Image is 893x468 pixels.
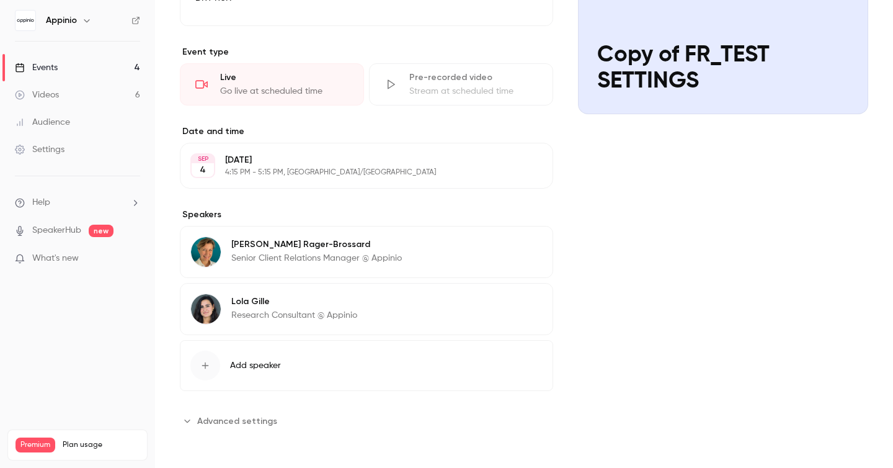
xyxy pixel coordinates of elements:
p: Lola Gille [231,295,357,308]
p: Senior Client Relations Manager @ Appinio [231,252,402,264]
span: new [89,225,113,237]
label: Date and time [180,125,553,138]
div: Pre-recorded video [409,71,538,84]
img: Appinio [16,11,35,30]
button: Add speaker [180,340,553,391]
span: Plan usage [63,440,140,450]
div: Lola GilleLola GilleResearch Consultant @ Appinio [180,283,553,335]
h6: Appinio [46,14,77,27]
p: Research Consultant @ Appinio [231,309,357,322]
div: Settings [15,143,64,156]
p: [PERSON_NAME] Rager-Brossard [231,238,402,251]
p: [DATE] [225,154,487,166]
div: Stream at scheduled time [409,85,538,97]
a: SpeakerHub [32,224,81,237]
span: Premium [16,438,55,452]
img: Lola Gille [191,294,221,324]
p: 4 [200,164,206,176]
span: What's new [32,252,79,265]
div: Live [220,71,349,84]
div: LiveGo live at scheduled time [180,63,364,106]
p: 4:15 PM - 5:15 PM, [GEOGRAPHIC_DATA]/[GEOGRAPHIC_DATA] [225,168,487,178]
span: Advanced settings [197,415,277,428]
label: Speakers [180,209,553,221]
span: Help [32,196,50,209]
p: Event type [180,46,553,58]
div: Valérie Rager-Brossard[PERSON_NAME] Rager-BrossardSenior Client Relations Manager @ Appinio [180,226,553,278]
span: Add speaker [230,359,281,372]
li: help-dropdown-opener [15,196,140,209]
div: Audience [15,116,70,128]
section: Advanced settings [180,411,553,431]
div: Pre-recorded videoStream at scheduled time [369,63,553,106]
button: Advanced settings [180,411,285,431]
div: Go live at scheduled time [220,85,349,97]
div: SEP [192,155,214,163]
div: Videos [15,89,59,101]
img: Valérie Rager-Brossard [191,237,221,267]
div: Events [15,61,58,74]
